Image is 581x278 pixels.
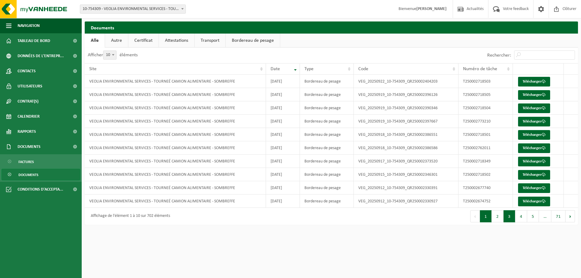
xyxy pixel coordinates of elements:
[89,67,97,71] span: Site
[354,168,458,181] td: VEG_20250915_10-754309_QR250002346301
[300,181,353,195] td: Bordereau de pesage
[518,130,550,140] a: Télécharger
[300,115,353,128] td: Bordereau de pesage
[266,141,300,155] td: [DATE]
[2,156,80,167] a: Factures
[518,197,550,206] a: Télécharger
[518,90,550,100] a: Télécharger
[2,169,80,180] a: Documents
[85,75,266,88] td: VEOLIA ENVIRONMENTAL SERVICES - TOURNEÉ CAMION ALIMENTAIRE - SOMBREFFE
[416,7,447,11] strong: [PERSON_NAME]
[18,18,40,33] span: Navigation
[304,67,313,71] span: Type
[85,181,266,195] td: VEOLIA ENVIRONMENTAL SERVICES - TOURNEÉ CAMION ALIMENTAIRE - SOMBREFFE
[18,109,40,124] span: Calendrier
[463,67,497,71] span: Numéro de tâche
[159,34,194,47] a: Attestations
[266,195,300,208] td: [DATE]
[487,53,511,58] label: Rechercher:
[266,181,300,195] td: [DATE]
[18,139,41,154] span: Documents
[300,128,353,141] td: Bordereau de pesage
[18,48,64,64] span: Données de l'entrepr...
[354,155,458,168] td: VEG_20250917_10-754309_QR250002373520
[300,141,353,155] td: Bordereau de pesage
[85,21,578,33] h2: Documents
[85,88,266,101] td: VEOLIA ENVIRONMENTAL SERVICES - TOURNEÉ CAMION ALIMENTAIRE - SOMBREFFE
[518,143,550,153] a: Télécharger
[354,181,458,195] td: VEG_20250912_10-754309_QR250002330391
[18,156,34,168] span: Factures
[266,75,300,88] td: [DATE]
[518,117,550,126] a: Télécharger
[85,115,266,128] td: VEOLIA ENVIRONMENTAL SERVICES - TOURNEÉ CAMION ALIMENTAIRE - SOMBREFFE
[515,210,527,222] button: 4
[18,33,50,48] span: Tableau de bord
[300,88,353,101] td: Bordereau de pesage
[470,210,480,222] button: Previous
[300,75,353,88] td: Bordereau de pesage
[354,115,458,128] td: VEG_20250919_10-754309_QR250002397667
[354,101,458,115] td: VEG_20250919_10-754309_QR250002390346
[458,195,513,208] td: T250002674752
[300,195,353,208] td: Bordereau de pesage
[518,183,550,193] a: Télécharger
[354,195,458,208] td: VEG_20250912_10-754309_QR250002330927
[226,34,280,47] a: Bordereau de pesage
[266,101,300,115] td: [DATE]
[103,51,116,59] span: 10
[354,88,458,101] td: VEG_20250919_10-754309_QR250002396126
[105,34,128,47] a: Autre
[539,210,551,222] span: …
[458,88,513,101] td: T250002718505
[80,5,185,13] span: 10-754309 - VEOLIA ENVIRONMENTAL SERVICES - TOURNEÉ CAMION ALIMENTAIRE - 5140 SOMBREFFE, RUE DE L...
[18,79,42,94] span: Utilisateurs
[18,182,63,197] span: Conditions d'accepta...
[458,155,513,168] td: T250002718349
[18,94,38,109] span: Contrat(s)
[85,195,266,208] td: VEOLIA ENVIRONMENTAL SERVICES - TOURNEÉ CAMION ALIMENTAIRE - SOMBREFFE
[88,53,138,57] label: Afficher éléments
[358,67,368,71] span: Code
[458,168,513,181] td: T250002718502
[458,101,513,115] td: T250002718504
[527,210,539,222] button: 5
[551,210,566,222] button: 71
[128,34,159,47] a: Certificat
[266,168,300,181] td: [DATE]
[103,51,117,60] span: 10
[271,67,280,71] span: Date
[300,168,353,181] td: Bordereau de pesage
[85,34,105,47] a: Alle
[85,101,266,115] td: VEOLIA ENVIRONMENTAL SERVICES - TOURNEÉ CAMION ALIMENTAIRE - SOMBREFFE
[266,88,300,101] td: [DATE]
[18,169,38,181] span: Documents
[88,211,170,222] div: Affichage de l'élément 1 à 10 sur 702 éléments
[18,124,36,139] span: Rapports
[518,157,550,166] a: Télécharger
[504,210,515,222] button: 3
[458,128,513,141] td: T250002718501
[458,115,513,128] td: T250002773210
[458,75,513,88] td: T250002718503
[480,210,492,222] button: 1
[85,168,266,181] td: VEOLIA ENVIRONMENTAL SERVICES - TOURNEÉ CAMION ALIMENTAIRE - SOMBREFFE
[458,141,513,155] td: T250002762011
[518,103,550,113] a: Télécharger
[458,181,513,195] td: T250002677740
[300,101,353,115] td: Bordereau de pesage
[85,155,266,168] td: VEOLIA ENVIRONMENTAL SERVICES - TOURNEÉ CAMION ALIMENTAIRE - SOMBREFFE
[518,77,550,87] a: Télécharger
[266,155,300,168] td: [DATE]
[195,34,225,47] a: Transport
[354,128,458,141] td: VEG_20250918_10-754309_QR250002386551
[266,115,300,128] td: [DATE]
[566,210,575,222] button: Next
[80,5,186,14] span: 10-754309 - VEOLIA ENVIRONMENTAL SERVICES - TOURNEÉ CAMION ALIMENTAIRE - 5140 SOMBREFFE, RUE DE L...
[266,128,300,141] td: [DATE]
[18,64,36,79] span: Contacts
[85,141,266,155] td: VEOLIA ENVIRONMENTAL SERVICES - TOURNEÉ CAMION ALIMENTAIRE - SOMBREFFE
[518,170,550,180] a: Télécharger
[300,155,353,168] td: Bordereau de pesage
[85,128,266,141] td: VEOLIA ENVIRONMENTAL SERVICES - TOURNEÉ CAMION ALIMENTAIRE - SOMBREFFE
